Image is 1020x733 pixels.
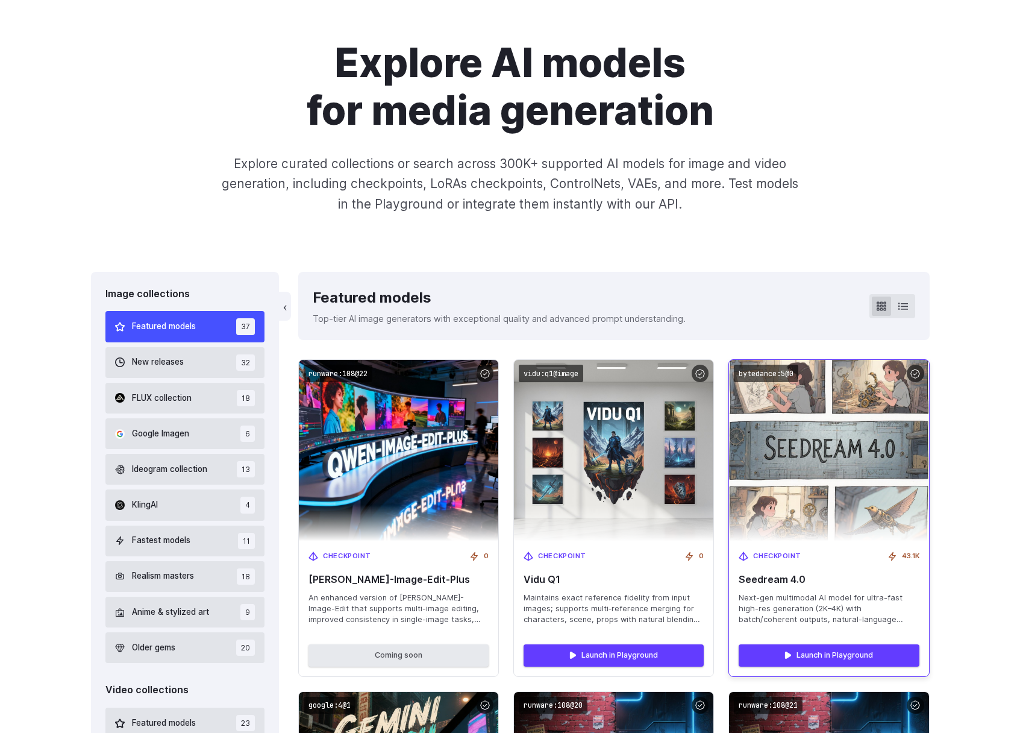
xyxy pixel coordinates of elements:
[132,320,196,333] span: Featured models
[236,318,255,335] span: 37
[175,39,846,134] h1: Explore AI models for media generation
[308,574,489,585] span: [PERSON_NAME]-Image-Edit-Plus
[739,574,919,585] span: Seedream 4.0
[105,311,265,342] button: Featured models 37
[323,551,371,562] span: Checkpoint
[105,597,265,628] button: Anime & stylized art 9
[308,644,489,666] button: Coming soon
[279,292,291,321] button: ‹
[313,286,686,309] div: Featured models
[132,427,189,441] span: Google Imagen
[216,154,803,214] p: Explore curated collections or search across 300K+ supported AI models for image and video genera...
[719,351,939,550] img: Seedream 4.0
[132,463,207,476] span: Ideogram collection
[538,551,586,562] span: Checkpoint
[105,632,265,663] button: Older gems 20
[105,347,265,378] button: New releases 32
[524,574,704,585] span: Vidu Q1
[105,561,265,592] button: Realism masters 18
[519,697,587,714] code: runware:108@20
[105,454,265,485] button: Ideogram collection 13
[105,286,265,302] div: Image collections
[240,497,255,513] span: 4
[308,593,489,625] span: An enhanced version of [PERSON_NAME]-Image-Edit that supports multi-image editing, improved consi...
[105,383,265,414] button: FLUX collection 18
[739,593,919,625] span: Next-gen multimodal AI model for ultra-fast high-res generation (2K–4K) with batch/coherent outpu...
[304,697,355,714] code: google:4@1
[519,365,583,382] code: vidu:q1@image
[105,418,265,449] button: Google Imagen 6
[132,534,190,547] span: Fastest models
[132,356,184,369] span: New releases
[236,640,255,656] span: 20
[902,551,919,562] span: 43.1K
[699,551,704,562] span: 0
[105,526,265,556] button: Fastest models 11
[236,715,255,731] span: 23
[237,390,255,406] span: 18
[105,489,265,520] button: KlingAI 4
[734,365,798,382] code: bytedance:5@0
[236,354,255,371] span: 32
[734,697,803,714] code: runware:108@21
[240,426,255,442] span: 6
[739,644,919,666] a: Launch in Playground
[238,533,255,549] span: 11
[132,606,209,619] span: Anime & stylized art
[132,392,192,405] span: FLUX collection
[313,312,686,326] p: Top-tier AI image generators with exceptional quality and advanced prompt understanding.
[132,499,158,512] span: KlingAI
[524,644,704,666] a: Launch in Playground
[514,360,713,541] img: Vidu Q1
[237,461,255,477] span: 13
[240,604,255,620] span: 9
[132,641,175,655] span: Older gems
[753,551,801,562] span: Checkpoint
[524,593,704,625] span: Maintains exact reference fidelity from input images; supports multi‑reference merging for charac...
[132,717,196,730] span: Featured models
[105,682,265,698] div: Video collections
[132,570,194,583] span: Realism masters
[299,360,498,541] img: Qwen-Image-Edit-Plus
[484,551,489,562] span: 0
[237,568,255,585] span: 18
[304,365,372,382] code: runware:108@22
